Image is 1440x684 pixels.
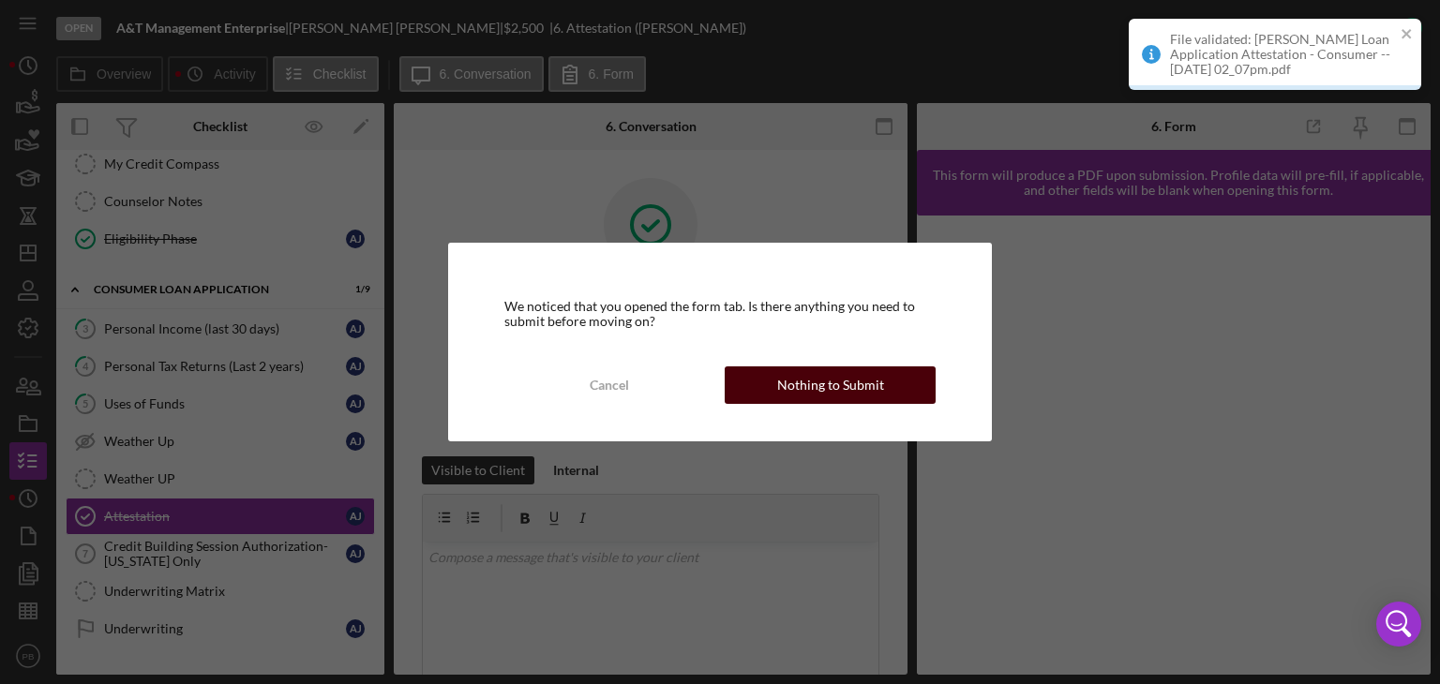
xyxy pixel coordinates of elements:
div: Open Intercom Messenger [1376,602,1421,647]
div: File validated: [PERSON_NAME] Loan Application Attestation - Consumer -- [DATE] 02_07pm.pdf [1170,32,1395,77]
button: Nothing to Submit [725,366,936,404]
div: We noticed that you opened the form tab. Is there anything you need to submit before moving on? [504,299,937,329]
div: Cancel [590,366,629,404]
button: close [1401,26,1414,44]
div: Nothing to Submit [777,366,884,404]
button: Cancel [504,366,715,404]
